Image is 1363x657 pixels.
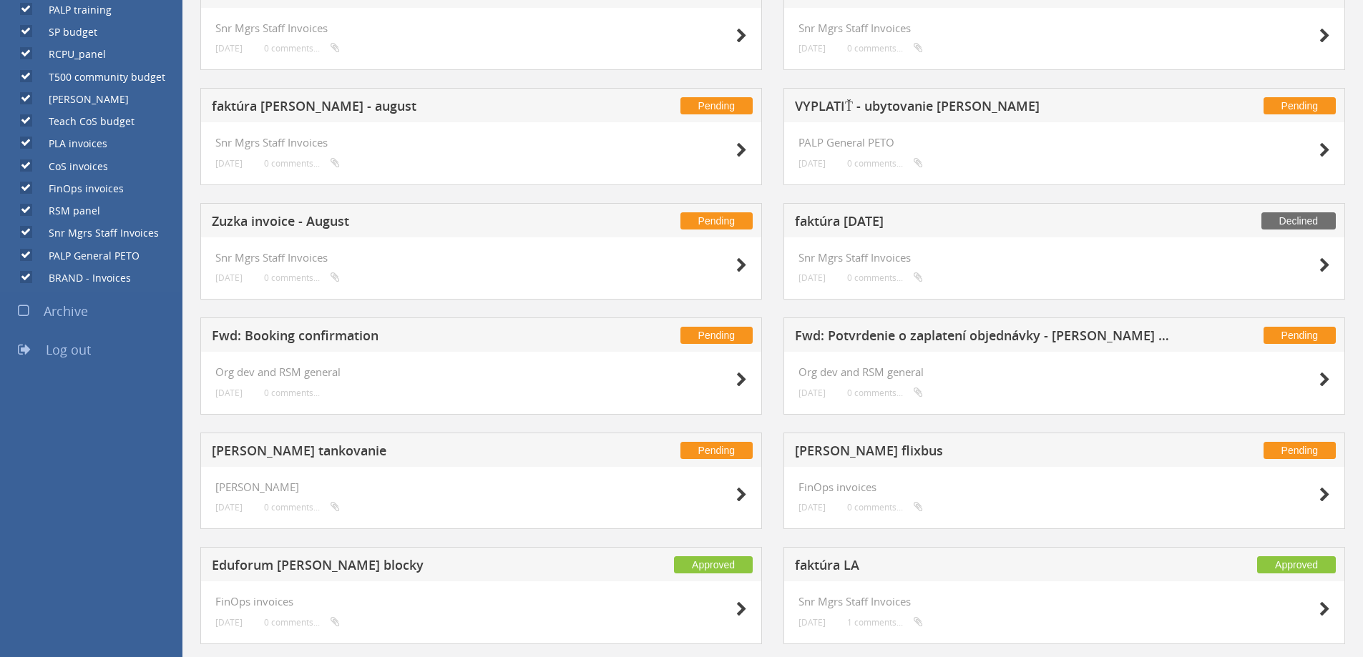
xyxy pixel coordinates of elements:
h5: [PERSON_NAME] tankovanie [212,444,589,462]
small: 0 comments... [264,43,340,54]
h4: Snr Mgrs Staff Invoices [215,137,747,149]
h5: Zuzka invoice - August [212,214,589,232]
span: Archive [44,302,88,320]
small: 1 comments... [847,617,923,628]
small: [DATE] [215,502,243,513]
span: Pending [1264,97,1336,114]
span: Pending [680,97,753,114]
span: Pending [1264,442,1336,459]
small: 0 comments... [847,272,923,283]
small: 0 comments... [264,617,340,628]
h4: Snr Mgrs Staff Invoices [798,596,1330,608]
h5: faktúra LA [795,558,1172,576]
small: 0 comments... [264,502,340,513]
small: 0 comments... [264,272,340,283]
h5: Fwd: Potvrdenie o zaplatení objednávky - [PERSON_NAME] (D6BW6V) [795,329,1172,347]
label: PALP General PETO [34,249,140,263]
small: 0 comments... [264,158,340,169]
label: T500 community budget [34,70,165,84]
label: Teach CoS budget [34,114,135,129]
h5: faktúra [PERSON_NAME] - august [212,99,589,117]
label: PLA invoices [34,137,107,151]
label: RSM panel [34,204,100,218]
span: Approved [674,556,753,573]
small: 0 comments... [847,502,923,513]
label: BRAND - Invoices [34,271,131,285]
label: Snr Mgrs Staff Invoices [34,226,159,240]
h5: Eduforum [PERSON_NAME] blocky [212,558,589,576]
h4: Snr Mgrs Staff Invoices [798,252,1330,264]
small: [DATE] [215,272,243,283]
small: 0 comments... [264,387,320,398]
small: [DATE] [798,387,826,398]
span: Pending [1264,327,1336,344]
h4: Snr Mgrs Staff Invoices [215,22,747,34]
h4: Snr Mgrs Staff Invoices [215,252,747,264]
small: [DATE] [798,617,826,628]
span: Pending [680,442,753,459]
small: [DATE] [215,43,243,54]
span: Approved [1257,556,1336,573]
small: [DATE] [798,502,826,513]
label: SP budget [34,25,97,39]
label: RCPU_panel [34,47,106,61]
span: Pending [680,327,753,344]
h4: FinOps invoices [215,596,747,608]
h4: Snr Mgrs Staff Invoices [798,22,1330,34]
h5: VYPLATIŤ - ubytovanie [PERSON_NAME] [795,99,1172,117]
label: CoS invoices [34,159,108,174]
small: [DATE] [215,617,243,628]
label: [PERSON_NAME] [34,92,129,107]
h4: Org dev and RSM general [798,366,1330,378]
small: 0 comments... [847,43,923,54]
label: FinOps invoices [34,182,124,196]
h4: PALP General PETO [798,137,1330,149]
h5: faktúra [DATE] [795,214,1172,232]
small: 0 comments... [847,387,923,398]
span: Log out [46,341,91,358]
small: [DATE] [798,272,826,283]
h4: FinOps invoices [798,481,1330,493]
h4: [PERSON_NAME] [215,481,747,493]
h5: Fwd: Booking confirmation [212,329,589,347]
small: [DATE] [215,158,243,169]
span: Declined [1261,212,1336,229]
small: [DATE] [798,43,826,54]
span: Pending [680,212,753,229]
small: [DATE] [798,158,826,169]
label: PALP training [34,3,112,17]
small: 0 comments... [847,158,923,169]
h4: Org dev and RSM general [215,366,747,378]
h5: [PERSON_NAME] flixbus [795,444,1172,462]
small: [DATE] [215,387,243,398]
